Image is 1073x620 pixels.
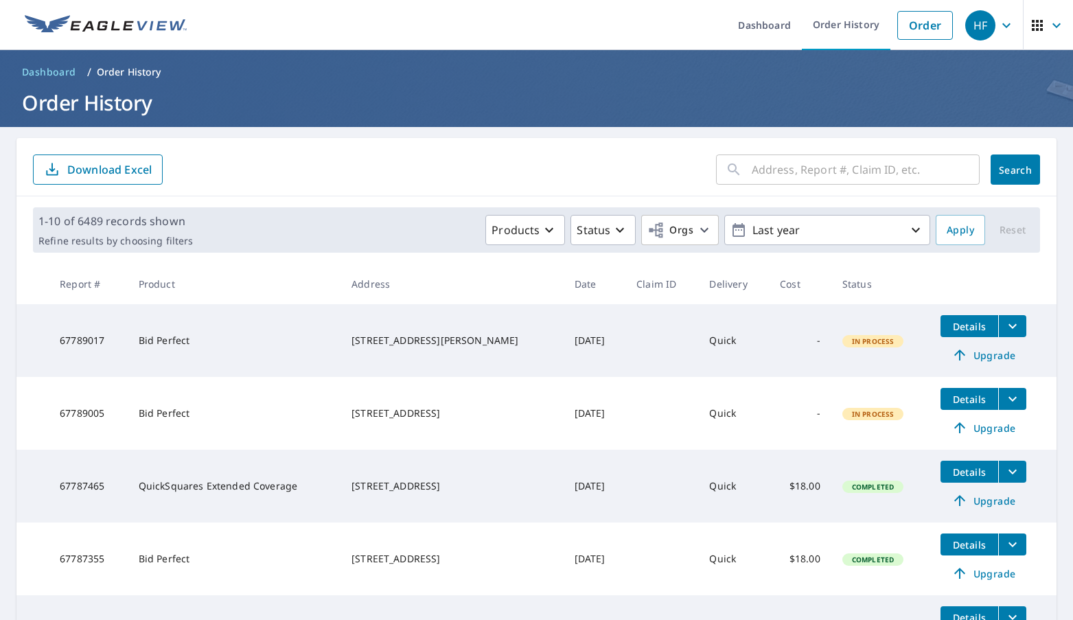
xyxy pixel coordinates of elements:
[577,222,610,238] p: Status
[941,562,1026,584] a: Upgrade
[724,215,930,245] button: Last year
[698,377,769,450] td: Quick
[16,61,82,83] a: Dashboard
[351,552,552,566] div: [STREET_ADDRESS]
[998,533,1026,555] button: filesDropdownBtn-67787355
[87,64,91,80] li: /
[936,215,985,245] button: Apply
[769,264,831,304] th: Cost
[67,162,152,177] p: Download Excel
[49,450,128,523] td: 67787465
[949,347,1018,363] span: Upgrade
[844,336,903,346] span: In Process
[941,388,998,410] button: detailsBtn-67789005
[941,461,998,483] button: detailsBtn-67787465
[625,264,698,304] th: Claim ID
[564,523,626,595] td: [DATE]
[949,466,990,479] span: Details
[769,523,831,595] td: $18.00
[33,154,163,185] button: Download Excel
[698,523,769,595] td: Quick
[492,222,540,238] p: Products
[769,450,831,523] td: $18.00
[49,264,128,304] th: Report #
[49,304,128,377] td: 67789017
[949,492,1018,509] span: Upgrade
[941,417,1026,439] a: Upgrade
[941,315,998,337] button: detailsBtn-67789017
[128,450,341,523] td: QuickSquares Extended Coverage
[128,304,341,377] td: Bid Perfect
[128,264,341,304] th: Product
[747,218,908,242] p: Last year
[564,264,626,304] th: Date
[698,304,769,377] td: Quick
[844,555,902,564] span: Completed
[641,215,719,245] button: Orgs
[998,315,1026,337] button: filesDropdownBtn-67789017
[698,450,769,523] td: Quick
[341,264,563,304] th: Address
[1002,163,1029,176] span: Search
[16,61,1057,83] nav: breadcrumb
[570,215,636,245] button: Status
[485,215,565,245] button: Products
[949,565,1018,582] span: Upgrade
[831,264,930,304] th: Status
[965,10,995,41] div: HF
[564,450,626,523] td: [DATE]
[97,65,161,79] p: Order History
[998,461,1026,483] button: filesDropdownBtn-67787465
[949,320,990,333] span: Details
[698,264,769,304] th: Delivery
[998,388,1026,410] button: filesDropdownBtn-67789005
[16,89,1057,117] h1: Order History
[351,334,552,347] div: [STREET_ADDRESS][PERSON_NAME]
[25,15,187,36] img: EV Logo
[128,377,341,450] td: Bid Perfect
[949,393,990,406] span: Details
[128,523,341,595] td: Bid Perfect
[941,490,1026,512] a: Upgrade
[564,304,626,377] td: [DATE]
[38,213,193,229] p: 1-10 of 6489 records shown
[844,482,902,492] span: Completed
[941,533,998,555] button: detailsBtn-67787355
[897,11,953,40] a: Order
[949,538,990,551] span: Details
[844,409,903,419] span: In Process
[941,344,1026,366] a: Upgrade
[991,154,1040,185] button: Search
[49,377,128,450] td: 67789005
[564,377,626,450] td: [DATE]
[947,222,974,239] span: Apply
[49,523,128,595] td: 67787355
[949,420,1018,436] span: Upgrade
[769,304,831,377] td: -
[351,479,552,493] div: [STREET_ADDRESS]
[22,65,76,79] span: Dashboard
[38,235,193,247] p: Refine results by choosing filters
[752,150,980,189] input: Address, Report #, Claim ID, etc.
[647,222,693,239] span: Orgs
[769,377,831,450] td: -
[351,406,552,420] div: [STREET_ADDRESS]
